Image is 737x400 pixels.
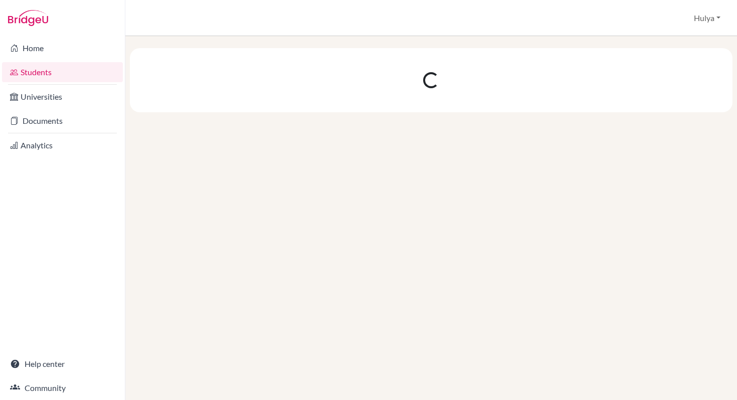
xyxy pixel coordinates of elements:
a: Analytics [2,135,123,155]
a: Community [2,378,123,398]
a: Students [2,62,123,82]
a: Documents [2,111,123,131]
a: Home [2,38,123,58]
a: Universities [2,87,123,107]
button: Hulya [689,9,725,28]
img: Bridge-U [8,10,48,26]
a: Help center [2,354,123,374]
